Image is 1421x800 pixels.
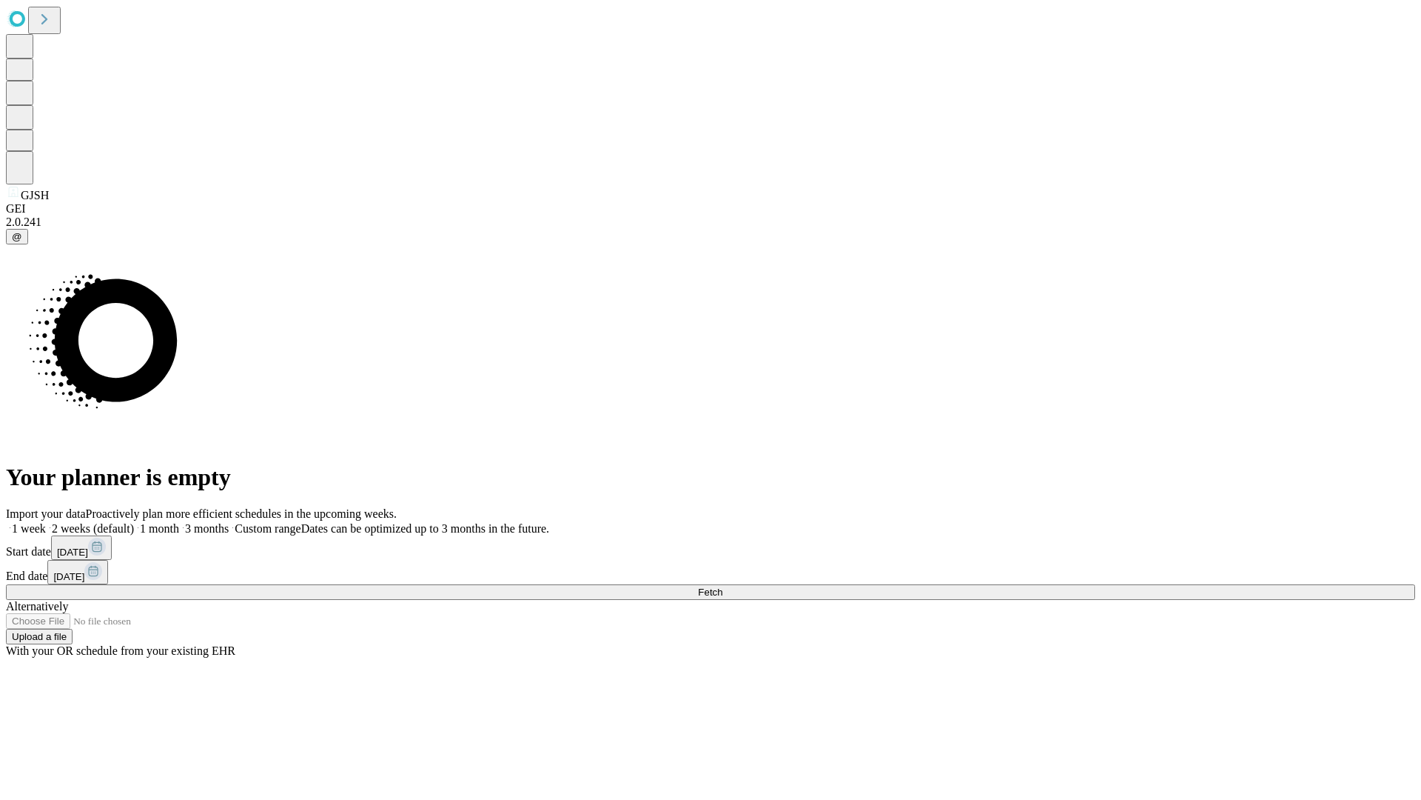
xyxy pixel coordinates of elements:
span: [DATE] [57,547,88,558]
span: Dates can be optimized up to 3 months in the future. [301,522,549,535]
span: Custom range [235,522,300,535]
div: 2.0.241 [6,216,1415,229]
button: Fetch [6,584,1415,600]
button: @ [6,229,28,244]
div: End date [6,560,1415,584]
button: [DATE] [51,536,112,560]
span: Import your data [6,507,86,520]
span: 3 months [185,522,229,535]
span: Proactively plan more efficient schedules in the upcoming weeks. [86,507,397,520]
div: Start date [6,536,1415,560]
h1: Your planner is empty [6,464,1415,491]
span: With your OR schedule from your existing EHR [6,644,235,657]
span: 1 week [12,522,46,535]
span: Fetch [698,587,722,598]
span: 2 weeks (default) [52,522,134,535]
div: GEI [6,202,1415,216]
button: [DATE] [47,560,108,584]
span: [DATE] [53,571,84,582]
span: Alternatively [6,600,68,613]
span: GJSH [21,189,49,201]
span: 1 month [140,522,179,535]
span: @ [12,231,22,242]
button: Upload a file [6,629,73,644]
